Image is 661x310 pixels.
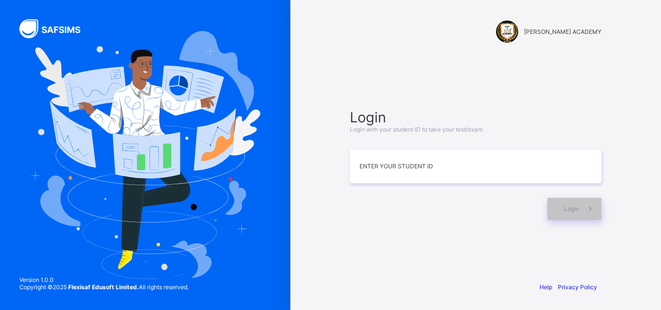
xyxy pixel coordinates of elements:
span: Version 1.0.0 [19,276,189,283]
img: Hero Image [30,31,260,279]
span: Login [564,205,579,212]
a: Privacy Policy [558,283,597,291]
span: Login [350,109,601,126]
strong: Flexisaf Edusoft Limited. [68,283,139,291]
span: [PERSON_NAME] ACADEMY [524,28,601,35]
img: SAFSIMS Logo [19,19,92,38]
a: Help [540,283,552,291]
span: Login with your student ID to take your test/exam [350,126,482,133]
span: Copyright © 2025 All rights reserved. [19,283,189,291]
